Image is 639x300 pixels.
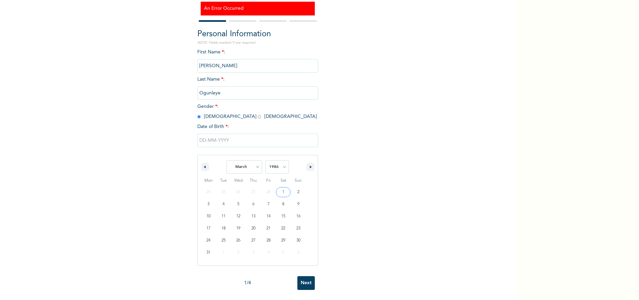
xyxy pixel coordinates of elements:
span: Sat [276,175,291,186]
span: 10 [206,210,210,222]
button: 13 [246,210,261,222]
button: 10 [201,210,216,222]
span: 23 [296,222,300,234]
span: 5 [237,198,239,210]
button: 19 [231,222,246,234]
button: 29 [276,234,291,247]
span: 15 [281,210,285,222]
span: Date of Birth : [197,123,229,130]
button: 14 [261,210,276,222]
span: 22 [281,222,285,234]
span: 9 [297,198,299,210]
button: 15 [276,210,291,222]
input: Enter your first name [197,59,318,73]
span: 12 [236,210,240,222]
button: 24 [201,234,216,247]
span: 31 [206,247,210,259]
span: 27 [251,234,255,247]
button: 25 [216,234,231,247]
button: 31 [201,247,216,259]
input: DD-MM-YYYY [197,134,318,147]
span: 4 [223,198,225,210]
button: 23 [291,222,306,234]
span: First Name : [197,50,318,68]
span: 17 [206,222,210,234]
span: Gender : [DEMOGRAPHIC_DATA] [DEMOGRAPHIC_DATA] [197,104,317,119]
button: 7 [261,198,276,210]
input: Enter your last name [197,86,318,100]
span: 30 [296,234,300,247]
button: 17 [201,222,216,234]
span: 29 [281,234,285,247]
span: 25 [222,234,226,247]
span: 1 [282,186,284,198]
button: 4 [216,198,231,210]
span: 16 [296,210,300,222]
span: Tue [216,175,231,186]
span: 19 [236,222,240,234]
span: Mon [201,175,216,186]
button: 30 [291,234,306,247]
span: 2 [297,186,299,198]
span: 14 [266,210,271,222]
span: 11 [222,210,226,222]
div: 1 / 4 [197,280,297,287]
button: 26 [231,234,246,247]
button: 11 [216,210,231,222]
span: 6 [252,198,254,210]
button: 22 [276,222,291,234]
span: 7 [267,198,269,210]
button: 5 [231,198,246,210]
button: 2 [291,186,306,198]
button: 20 [246,222,261,234]
button: 3 [201,198,216,210]
button: 28 [261,234,276,247]
button: 16 [291,210,306,222]
span: 13 [251,210,255,222]
input: Next [297,276,315,290]
span: Last Name : [197,77,318,95]
button: 27 [246,234,261,247]
h2: Personal Information [197,28,318,40]
button: 9 [291,198,306,210]
span: 24 [206,234,210,247]
button: 1 [276,186,291,198]
h3: An Error Occurred [204,5,311,12]
span: Fri [261,175,276,186]
button: 12 [231,210,246,222]
span: 28 [266,234,271,247]
span: 3 [207,198,209,210]
span: 20 [251,222,255,234]
p: NOTE: Fields marked (*) are required [197,40,318,45]
span: 21 [266,222,271,234]
button: 6 [246,198,261,210]
span: Wed [231,175,246,186]
span: 8 [282,198,284,210]
button: 18 [216,222,231,234]
span: Thu [246,175,261,186]
span: Sun [291,175,306,186]
button: 21 [261,222,276,234]
span: 26 [236,234,240,247]
button: 8 [276,198,291,210]
span: 18 [222,222,226,234]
